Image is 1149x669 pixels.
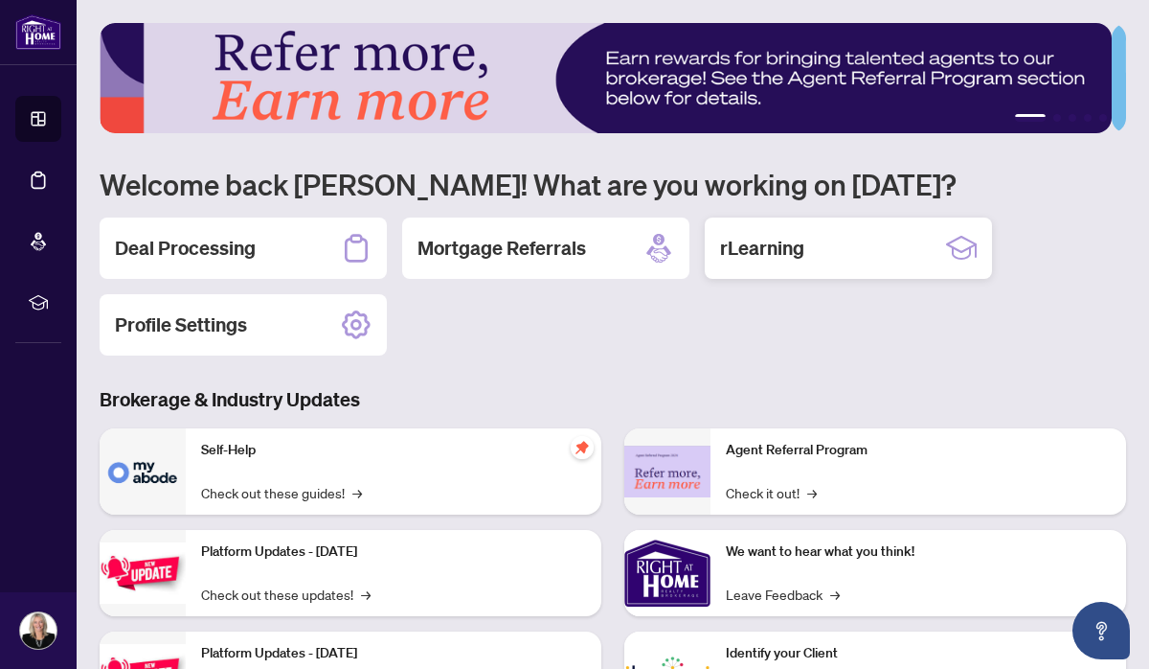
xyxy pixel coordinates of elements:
p: Self-Help [201,440,586,461]
img: Self-Help [100,428,186,515]
button: 1 [1015,114,1046,122]
span: → [830,584,840,605]
p: We want to hear what you think! [726,542,1111,563]
p: Agent Referral Program [726,440,1111,461]
a: Check it out!→ [726,482,817,503]
h2: Mortgage Referrals [417,235,586,262]
img: Profile Icon [20,612,56,649]
img: Slide 0 [100,23,1112,133]
img: logo [15,14,61,50]
h2: Deal Processing [115,235,256,262]
a: Check out these guides!→ [201,482,362,503]
p: Identify your Client [726,643,1111,664]
h1: Welcome back [PERSON_NAME]! What are you working on [DATE]? [100,166,1126,202]
button: 4 [1084,114,1092,122]
span: → [361,584,371,605]
h3: Brokerage & Industry Updates [100,386,1126,413]
button: 5 [1099,114,1107,122]
img: Agent Referral Program [624,446,710,498]
p: Platform Updates - [DATE] [201,542,586,563]
button: Open asap [1072,602,1130,659]
a: Check out these updates!→ [201,584,371,605]
button: 3 [1069,114,1076,122]
button: 2 [1053,114,1061,122]
img: We want to hear what you think! [624,530,710,616]
h2: rLearning [720,235,804,262]
img: Platform Updates - July 21, 2025 [100,542,186,603]
span: → [807,482,817,503]
a: Leave Feedback→ [726,584,840,605]
p: Platform Updates - [DATE] [201,643,586,664]
span: → [352,482,362,503]
span: pushpin [571,436,594,459]
h2: Profile Settings [115,311,247,338]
